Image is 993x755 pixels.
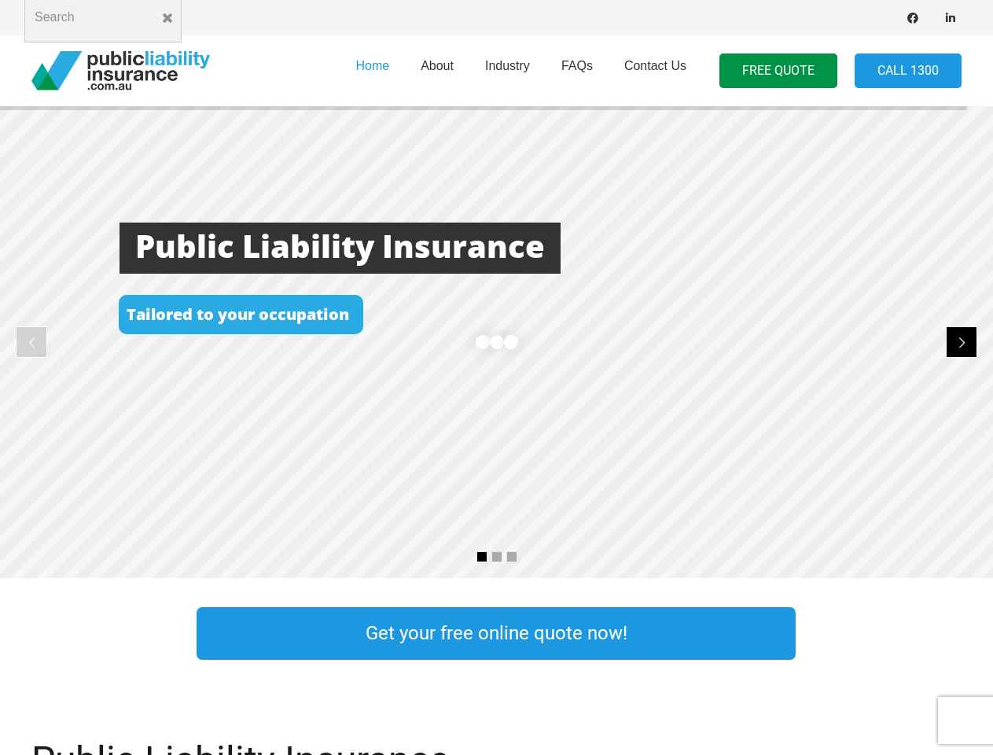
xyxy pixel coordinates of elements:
[485,59,530,72] span: Industry
[31,51,210,90] a: pli_logotransparent
[153,4,182,32] button: Close
[421,59,454,72] span: About
[609,31,702,111] a: Contact Us
[624,59,686,72] span: Contact Us
[827,603,992,664] a: Link
[902,7,924,29] a: Facebook
[546,31,609,111] a: FAQs
[197,607,796,660] a: Get your free online quote now!
[719,53,837,89] a: FREE QUOTE
[855,53,962,89] a: Call 1300
[469,31,546,111] a: Industry
[561,59,593,72] span: FAQs
[340,31,405,111] a: Home
[940,7,962,29] a: LinkedIn
[405,31,469,111] a: About
[355,59,389,72] span: Home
